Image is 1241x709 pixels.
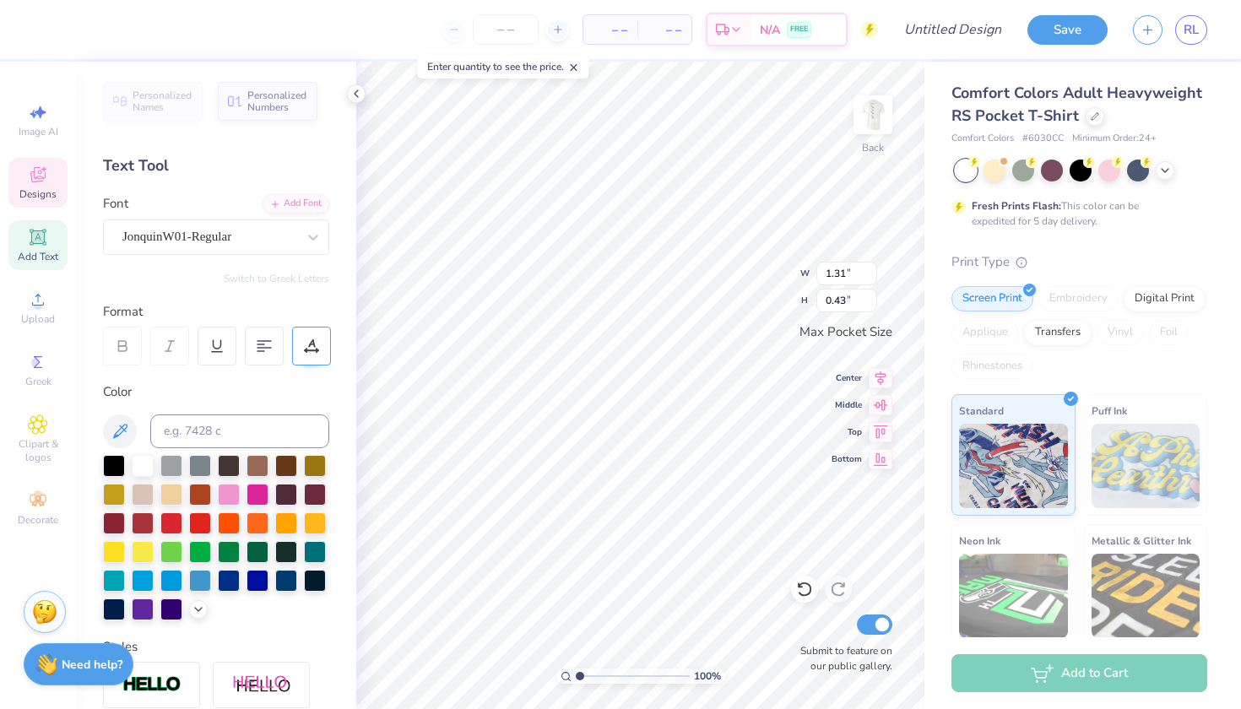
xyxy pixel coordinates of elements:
[18,513,58,527] span: Decorate
[951,320,1019,345] div: Applique
[103,194,128,214] label: Font
[232,674,291,695] img: Shadow
[1097,320,1144,345] div: Vinyl
[1092,402,1127,419] span: Puff Ink
[247,89,307,113] span: Personalized Numbers
[648,21,681,39] span: – –
[694,668,721,684] span: 100 %
[891,13,1015,46] input: Untitled Design
[1124,286,1206,311] div: Digital Print
[959,554,1068,638] img: Neon Ink
[1022,132,1064,146] span: # 6030CC
[19,125,58,138] span: Image AI
[122,675,182,695] img: Stroke
[1175,15,1207,45] a: RL
[133,89,192,113] span: Personalized Names
[103,302,331,322] div: Format
[1038,286,1119,311] div: Embroidery
[1092,424,1200,508] img: Puff Ink
[832,453,862,465] span: Bottom
[951,132,1014,146] span: Comfort Colors
[1072,132,1157,146] span: Minimum Order: 24 +
[103,637,329,657] div: Styles
[832,426,862,438] span: Top
[25,375,51,388] span: Greek
[1027,15,1108,45] button: Save
[832,372,862,384] span: Center
[951,83,1202,126] span: Comfort Colors Adult Heavyweight RS Pocket T-Shirt
[473,14,539,45] input: – –
[1024,320,1092,345] div: Transfers
[263,194,329,214] div: Add Font
[1092,532,1191,549] span: Metallic & Glitter Ink
[19,187,57,201] span: Designs
[862,140,884,155] div: Back
[951,354,1033,379] div: Rhinestones
[959,532,1000,549] span: Neon Ink
[103,154,329,177] div: Text Tool
[760,21,780,39] span: N/A
[224,272,329,285] button: Switch to Greek Letters
[418,55,589,78] div: Enter quantity to see the price.
[790,24,808,35] span: FREE
[593,21,627,39] span: – –
[150,414,329,448] input: e.g. 7428 c
[791,643,892,674] label: Submit to feature on our public gallery.
[62,657,122,673] strong: Need help?
[959,402,1004,419] span: Standard
[856,98,890,132] img: Back
[951,286,1033,311] div: Screen Print
[959,424,1068,508] img: Standard
[8,437,68,464] span: Clipart & logos
[832,399,862,411] span: Middle
[1184,20,1199,40] span: RL
[972,198,1179,229] div: This color can be expedited for 5 day delivery.
[21,312,55,326] span: Upload
[18,250,58,263] span: Add Text
[951,252,1207,272] div: Print Type
[1149,320,1189,345] div: Foil
[972,199,1061,213] strong: Fresh Prints Flash:
[1092,554,1200,638] img: Metallic & Glitter Ink
[103,382,329,402] div: Color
